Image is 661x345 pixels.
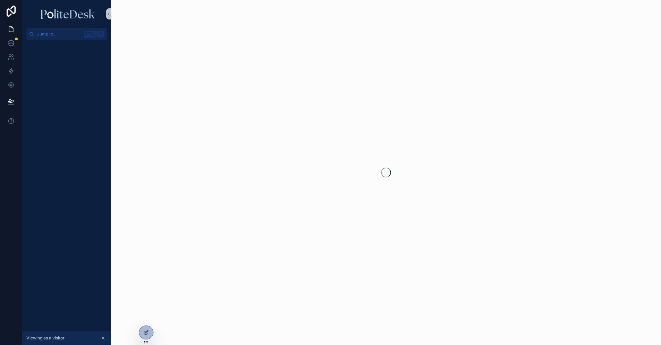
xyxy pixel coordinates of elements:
[26,28,107,40] button: Jump to...CtrlK
[84,31,97,38] span: Ctrl
[26,335,65,341] span: Viewing as a visitor
[37,31,81,37] span: Jump to...
[22,40,111,53] div: scrollable content
[98,31,103,37] span: K
[36,8,98,19] img: App logo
